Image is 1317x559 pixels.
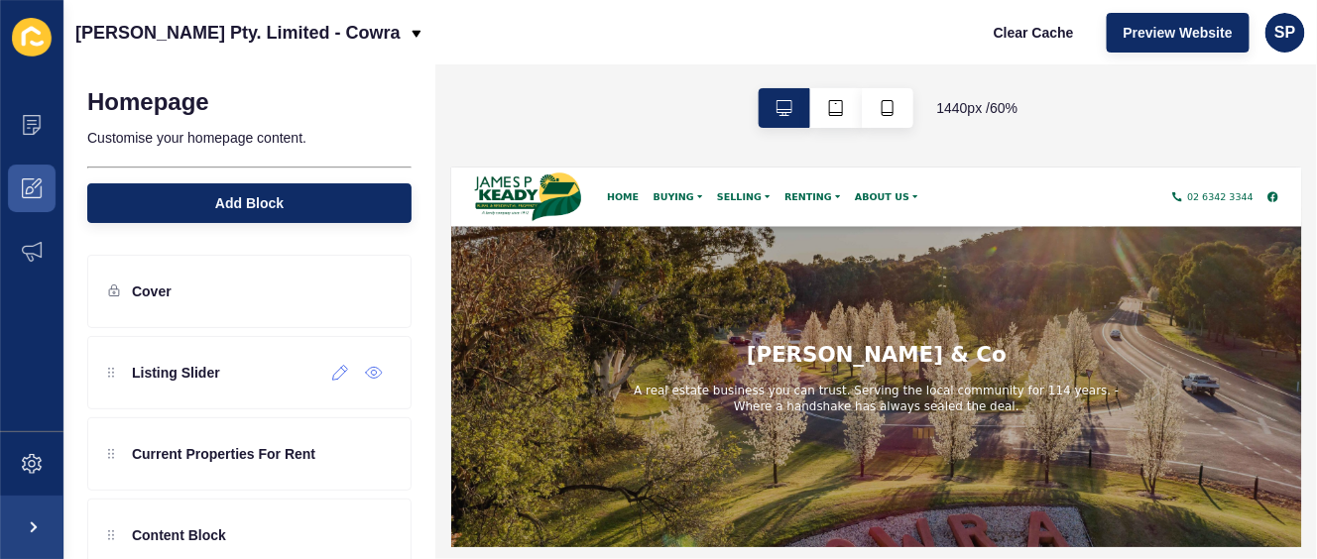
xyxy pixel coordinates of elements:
[87,88,209,116] h1: Homepage
[994,23,1074,43] span: Clear Cache
[977,13,1091,53] button: Clear Cache
[434,40,547,59] div: SELLING
[215,193,284,213] span: Add Block
[87,116,412,160] p: Customise your homepage content.
[132,525,226,545] p: Content Block
[327,40,434,59] div: BUYING
[132,444,315,464] p: Current Properties For Rent
[40,5,218,94] a: logo
[299,360,1128,415] h2: A real estate business you can trust. Serving the local community for 114 years. - Where a handsh...
[250,40,327,58] a: HOME
[40,9,218,91] img: logo
[87,183,412,223] button: Add Block
[665,40,783,59] div: ABOUT US
[446,40,521,58] span: SELLING
[559,40,639,58] span: RENTING
[132,363,220,383] p: Listing Slider
[937,98,1018,118] span: 1440 px / 60 %
[1124,23,1233,43] span: Preview Website
[496,293,932,336] h1: [PERSON_NAME] & Co
[339,40,408,58] span: BUYING
[132,281,172,301] p: Cover
[547,40,665,59] div: RENTING
[1107,13,1250,53] button: Preview Website
[677,40,769,58] span: ABOUT US
[1274,23,1295,43] span: SP
[75,8,401,57] p: [PERSON_NAME] Pty. Limited - Cowra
